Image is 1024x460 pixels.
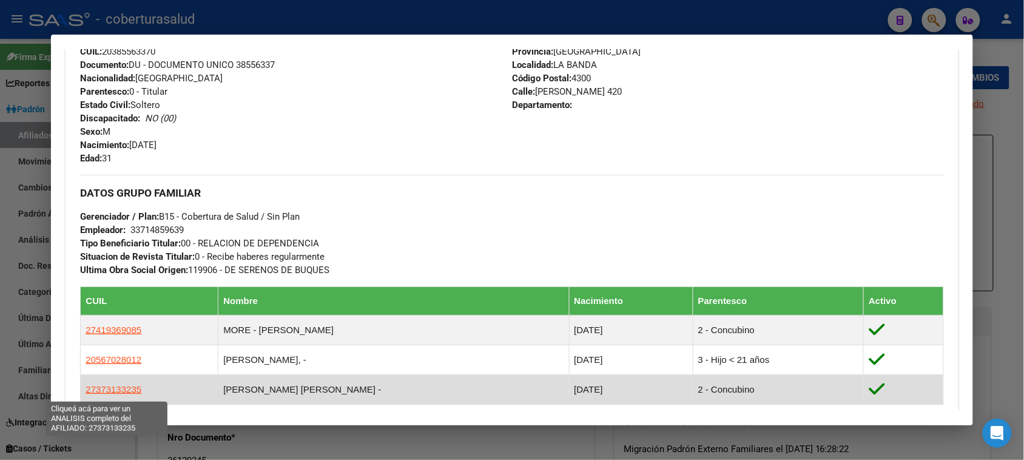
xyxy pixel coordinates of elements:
[512,86,622,97] span: [PERSON_NAME] 420
[512,46,641,57] span: [GEOGRAPHIC_DATA]
[80,46,155,57] span: 20385563370
[512,73,591,84] span: 4300
[80,153,112,164] span: 31
[80,86,129,97] strong: Parentesco:
[80,46,102,57] strong: CUIL:
[80,211,300,222] span: B15 - Cobertura de Salud / Sin Plan
[80,211,159,222] strong: Gerenciador / Plan:
[80,265,329,276] span: 119906 - DE SERENOS DE BUQUES
[693,287,864,316] th: Parentesco
[86,384,141,394] span: 27373133235
[218,345,569,375] td: [PERSON_NAME], -
[80,153,102,164] strong: Edad:
[80,100,160,110] span: Soltero
[80,86,167,97] span: 0 - Titular
[145,113,176,124] i: NO (00)
[80,238,181,249] strong: Tipo Beneficiario Titular:
[218,287,569,316] th: Nombre
[693,375,864,405] td: 2 - Concubino
[80,265,188,276] strong: Ultima Obra Social Origen:
[80,126,103,137] strong: Sexo:
[80,59,275,70] span: DU - DOCUMENTO UNICO 38556337
[86,325,141,335] span: 27419369085
[80,225,126,235] strong: Empleador:
[80,73,135,84] strong: Nacionalidad:
[80,100,130,110] strong: Estado Civil:
[569,375,693,405] td: [DATE]
[86,354,141,365] span: 20567028012
[80,113,140,124] strong: Discapacitado:
[983,419,1012,448] div: Open Intercom Messenger
[512,46,553,57] strong: Provincia:
[80,186,943,200] h3: DATOS GRUPO FAMILIAR
[130,223,184,237] div: 33714859639
[80,126,110,137] span: M
[512,73,571,84] strong: Código Postal:
[80,73,223,84] span: [GEOGRAPHIC_DATA]
[512,59,597,70] span: LA BANDA
[512,86,535,97] strong: Calle:
[512,59,553,70] strong: Localidad:
[864,287,943,316] th: Activo
[693,345,864,375] td: 3 - Hijo < 21 años
[81,287,218,316] th: CUIL
[80,251,325,262] span: 0 - Recibe haberes regularmente
[80,140,157,151] span: [DATE]
[80,59,129,70] strong: Documento:
[80,251,195,262] strong: Situacion de Revista Titular:
[569,316,693,345] td: [DATE]
[218,316,569,345] td: MORE - [PERSON_NAME]
[218,375,569,405] td: [PERSON_NAME] [PERSON_NAME] -
[569,287,693,316] th: Nacimiento
[569,345,693,375] td: [DATE]
[80,140,129,151] strong: Nacimiento:
[693,316,864,345] td: 2 - Concubino
[512,100,572,110] strong: Departamento:
[80,238,319,249] span: 00 - RELACION DE DEPENDENCIA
